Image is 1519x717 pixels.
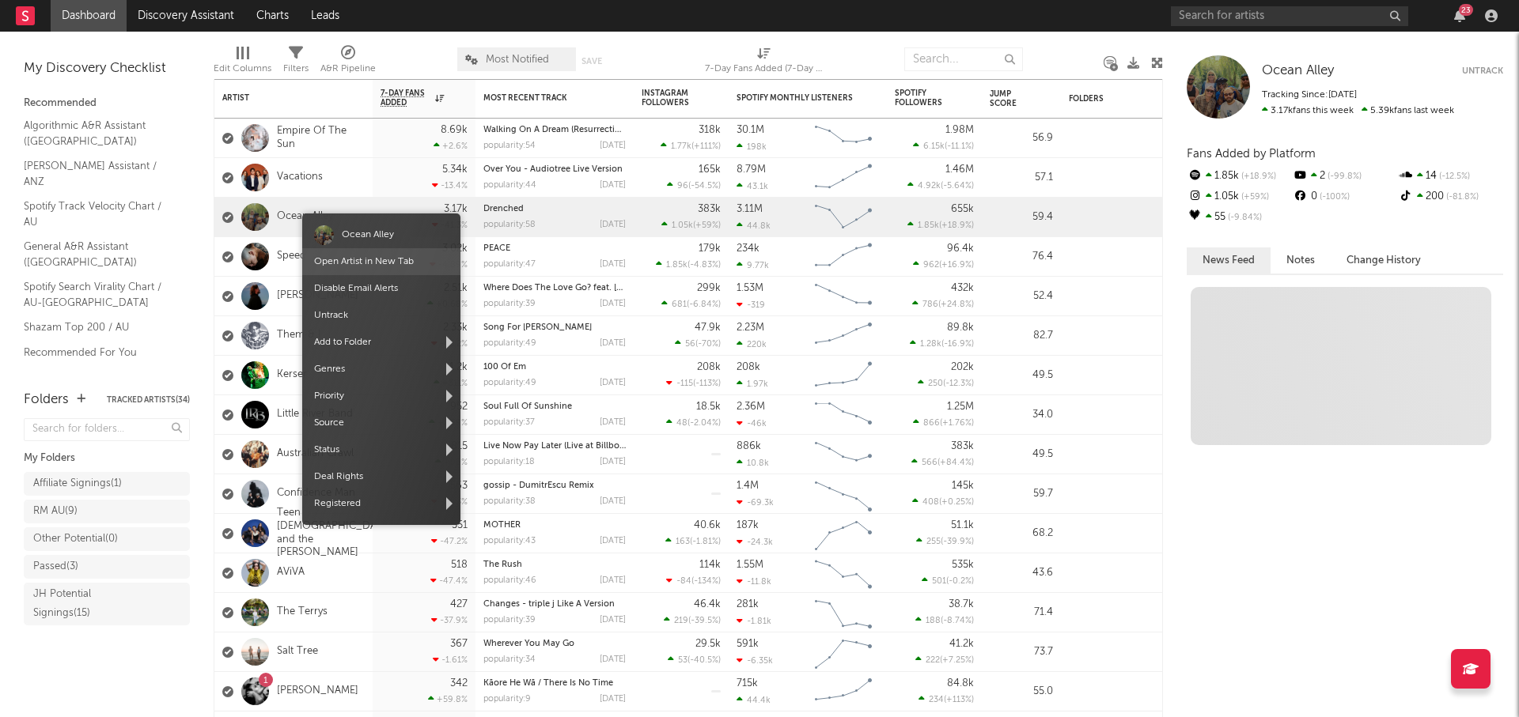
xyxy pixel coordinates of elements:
[483,458,535,466] div: popularity: 18
[664,615,721,625] div: ( )
[1317,193,1350,202] span: -100 %
[483,205,524,213] a: Drenched
[483,165,626,174] div: Over You - Audiotree Live Version
[600,181,626,190] div: [DATE]
[1398,166,1503,187] div: 14
[483,560,522,569] a: The Rush
[581,57,602,66] button: Save
[698,340,718,349] span: -70 %
[277,566,305,579] a: AViVA
[483,481,594,490] a: gossip - DumitrEscu Remix
[990,366,1053,385] div: 49.5
[1187,166,1292,187] div: 1.85k
[214,59,271,78] div: Edit Columns
[667,180,721,191] div: ( )
[945,379,972,388] span: -12.3 %
[483,126,628,134] a: Walking On A Dream (Resurrection)
[689,300,718,309] span: -6.84 %
[430,575,468,586] div: -47.4 %
[932,577,946,586] span: 501
[483,181,536,190] div: popularity: 44
[676,577,691,586] span: -84
[677,182,688,191] span: 96
[737,418,767,428] div: -46k
[945,164,974,175] div: 1.46M
[444,204,468,214] div: 3.17k
[694,577,718,586] span: -134 %
[904,47,1023,71] input: Search...
[451,560,468,570] div: 518
[691,182,718,191] span: -54.5 %
[699,560,721,570] div: 114k
[694,520,721,530] div: 40.6k
[923,142,945,151] span: 6.15k
[943,538,972,546] span: -39.9 %
[24,238,174,270] a: General A&R Assistant ([GEOGRAPHIC_DATA])
[442,164,468,175] div: 5.34k
[918,378,974,388] div: ( )
[24,472,190,496] a: Affiliate Signings(1)
[342,225,394,244] div: Ocean Alley
[600,379,626,387] div: [DATE]
[941,300,972,309] span: +24.8 %
[320,40,376,85] div: A&R Pipeline
[808,277,879,316] svg: Chart title
[24,198,174,230] a: Spotify Track Velocity Chart / AU
[483,442,626,451] div: Live Now Pay Later (Live at Billboard 1981)
[483,379,536,387] div: popularity: 49
[926,538,941,546] span: 255
[737,181,768,191] div: 43.1k
[24,344,174,361] a: Recommended For You
[33,502,78,521] div: RM AU ( 9 )
[1262,90,1357,100] span: Tracking Since: [DATE]
[1187,207,1292,228] div: 55
[672,300,687,309] span: 681
[990,326,1053,345] div: 82.7
[1262,64,1334,77] span: Ocean Alley
[483,521,521,530] a: MOTHER
[676,379,693,388] span: -115
[922,459,938,467] span: 566
[656,259,721,270] div: ( )
[737,599,759,609] div: 281k
[671,142,691,151] span: 1.77k
[483,205,626,213] div: Drenched
[302,302,460,329] span: Untrack
[642,89,697,108] div: Instagram Followers
[483,221,536,229] div: popularity: 58
[941,498,972,507] span: +0.25 %
[214,40,271,85] div: Edit Columns
[24,319,174,336] a: Shazam Top 200 / AU
[947,142,972,151] span: -11.1 %
[434,141,468,151] div: +2.6 %
[685,340,695,349] span: 56
[737,142,767,152] div: 198k
[941,221,972,230] span: +18.9 %
[302,463,460,490] span: Deal Rights
[277,447,354,461] a: Australian Crawl
[277,487,355,500] a: Confidence Man
[990,208,1053,227] div: 59.4
[33,585,145,623] div: JH Potential Signings ( 15 )
[737,323,764,333] div: 2.23M
[737,497,774,508] div: -69.3k
[24,59,190,78] div: My Discovery Checklist
[918,221,939,230] span: 1.85k
[33,474,122,493] div: Affiliate Signings ( 1 )
[1325,172,1362,181] span: -99.8 %
[737,520,759,530] div: 187k
[441,125,468,135] div: 8.69k
[302,383,460,409] span: Priority
[737,362,760,372] div: 208k
[24,527,190,551] a: Other Potential(0)
[277,408,353,421] a: Little River Band
[737,481,759,491] div: 1.4M
[952,560,974,570] div: 535k
[737,339,767,349] div: 220k
[922,575,974,586] div: ( )
[672,221,693,230] span: 1.05k
[320,59,376,78] div: A&R Pipeline
[302,329,460,356] span: Add to Folder
[951,204,974,214] div: 655k
[990,89,1029,108] div: Jump Score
